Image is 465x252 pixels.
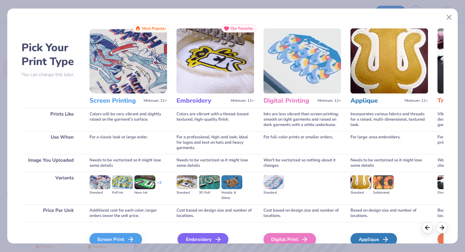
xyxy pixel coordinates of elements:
div: For large-area embroidery. [350,131,428,154]
div: Standard [177,190,197,195]
img: Puff Ink [112,175,133,189]
div: Inks are less vibrant than screen printing; smooth on light garments and raised on dark garments ... [263,108,341,131]
div: Needs to be vectorized so it might lose some details [177,154,254,172]
div: Standard [90,190,110,195]
img: Metallic & Glitter [221,175,242,189]
img: Embroidery [177,28,254,93]
div: + 3 [157,180,161,191]
img: Screen Printing [90,28,167,93]
img: Standard [263,175,284,189]
div: Cost based on design size and number of locations. [177,204,254,222]
h3: Digital Printing [263,97,315,105]
img: 3D Puff [199,175,220,189]
span: Most Popular [142,26,166,31]
div: Won't be vectorized so nothing about it changes [263,154,341,172]
span: Minimum: 12+ [405,99,428,103]
div: Prints Like [22,108,80,131]
div: For a classic look or large order. [90,131,167,154]
div: For a professional, high-end look; ideal for logos and text on hats and heavy garments. [177,131,254,154]
img: Standard [177,175,197,189]
div: Digital Print [263,233,316,246]
h3: Screen Printing [90,97,141,105]
h3: Applique [350,97,402,105]
div: Applique [350,233,397,246]
img: Direct-to-film [437,175,458,189]
img: Standard [350,175,371,189]
div: Cost based on design size and number of locations. [263,204,341,222]
p: You can change this later. [22,72,80,77]
div: Colors will be very vibrant and slightly raised on the garment's surface. [90,108,167,131]
div: Metallic & Glitter [221,190,242,201]
div: Colors are vibrant with a thread-based textured, high-quality finish. [177,108,254,131]
img: Sublimated [373,175,394,189]
div: Puff Ink [112,190,133,195]
img: Digital Printing [263,28,341,93]
div: Neon Ink [134,190,155,195]
span: Our Favorite [231,26,253,31]
span: Minimum: 12+ [144,99,167,103]
div: Price Per Unit [22,204,80,222]
button: Close [443,11,455,23]
div: Screen Print [90,233,142,246]
div: Incorporates various fabrics and threads for a raised, multi-dimensional, textured look. [350,108,428,131]
div: Additional cost for each color; larger orders lower the unit price. [90,204,167,222]
img: Applique [350,28,428,93]
div: Use When [22,131,80,154]
div: Direct-to-film [437,190,458,195]
img: Standard [90,175,110,189]
div: Needs to be vectorized so it might lose some details [90,154,167,172]
div: Standard [350,190,371,195]
span: Minimum: 12+ [231,99,254,103]
div: Standard [263,190,284,195]
div: Image You Uploaded [22,154,80,172]
img: Neon Ink [134,175,155,189]
h2: Pick Your Print Type [22,41,80,69]
div: Embroidery [177,233,228,246]
div: Based on design size and number of locations. [350,204,428,222]
span: Minimum: 12+ [318,99,341,103]
h3: Embroidery [177,97,228,105]
div: Needs to be vectorized so it might lose some details [350,154,428,172]
div: For full-color prints or smaller orders. [263,131,341,154]
div: Variants [22,172,80,204]
div: 3D Puff [199,190,220,195]
div: Sublimated [373,190,394,195]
